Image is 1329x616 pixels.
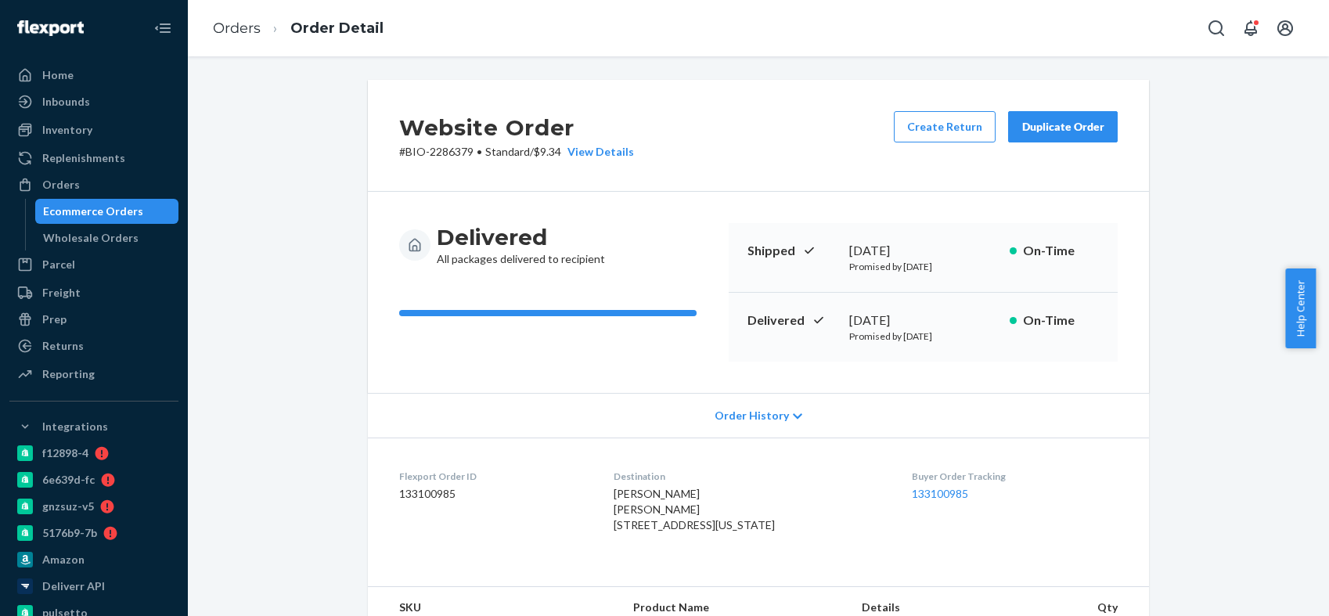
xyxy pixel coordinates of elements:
[42,122,92,138] div: Inventory
[399,144,634,160] p: # BIO-2286379 / $9.34
[894,111,996,142] button: Create Return
[42,285,81,301] div: Freight
[42,525,97,541] div: 5176b9-7b
[9,362,178,387] a: Reporting
[9,89,178,114] a: Inbounds
[43,230,139,246] div: Wholesale Orders
[437,223,605,267] div: All packages delivered to recipient
[147,13,178,44] button: Close Navigation
[9,494,178,519] a: gnzsuz-v5
[42,445,88,461] div: f12898-4
[912,470,1118,483] dt: Buyer Order Tracking
[43,204,143,219] div: Ecommerce Orders
[747,242,837,260] p: Shipped
[9,414,178,439] button: Integrations
[1285,268,1316,348] button: Help Center
[747,312,837,330] p: Delivered
[9,441,178,466] a: f12898-4
[1023,312,1099,330] p: On-Time
[9,521,178,546] a: 5176b9-7b
[399,470,589,483] dt: Flexport Order ID
[1008,111,1118,142] button: Duplicate Order
[715,408,789,423] span: Order History
[35,199,179,224] a: Ecommerce Orders
[1023,242,1099,260] p: On-Time
[1201,13,1232,44] button: Open Search Box
[42,257,75,272] div: Parcel
[9,547,178,572] a: Amazon
[42,338,84,354] div: Returns
[42,499,94,514] div: gnzsuz-v5
[849,330,997,343] p: Promised by [DATE]
[42,552,85,567] div: Amazon
[437,223,605,251] h3: Delivered
[399,111,634,144] h2: Website Order
[9,574,178,599] a: Deliverr API
[213,20,261,37] a: Orders
[35,225,179,250] a: Wholesale Orders
[42,472,95,488] div: 6e639d-fc
[42,67,74,83] div: Home
[561,144,634,160] button: View Details
[9,307,178,332] a: Prep
[42,150,125,166] div: Replenishments
[849,260,997,273] p: Promised by [DATE]
[200,5,396,52] ol: breadcrumbs
[42,177,80,193] div: Orders
[912,487,968,500] a: 133100985
[399,486,589,502] dd: 133100985
[42,419,108,434] div: Integrations
[9,280,178,305] a: Freight
[9,333,178,358] a: Returns
[1235,13,1266,44] button: Open notifications
[9,172,178,197] a: Orders
[9,467,178,492] a: 6e639d-fc
[42,94,90,110] div: Inbounds
[42,366,95,382] div: Reporting
[9,63,178,88] a: Home
[9,117,178,142] a: Inventory
[485,145,530,158] span: Standard
[614,487,775,531] span: [PERSON_NAME] [PERSON_NAME] [STREET_ADDRESS][US_STATE]
[9,252,178,277] a: Parcel
[849,312,997,330] div: [DATE]
[614,470,887,483] dt: Destination
[42,312,67,327] div: Prep
[477,145,482,158] span: •
[849,242,997,260] div: [DATE]
[290,20,384,37] a: Order Detail
[1270,13,1301,44] button: Open account menu
[9,146,178,171] a: Replenishments
[42,578,105,594] div: Deliverr API
[1021,119,1104,135] div: Duplicate Order
[17,20,84,36] img: Flexport logo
